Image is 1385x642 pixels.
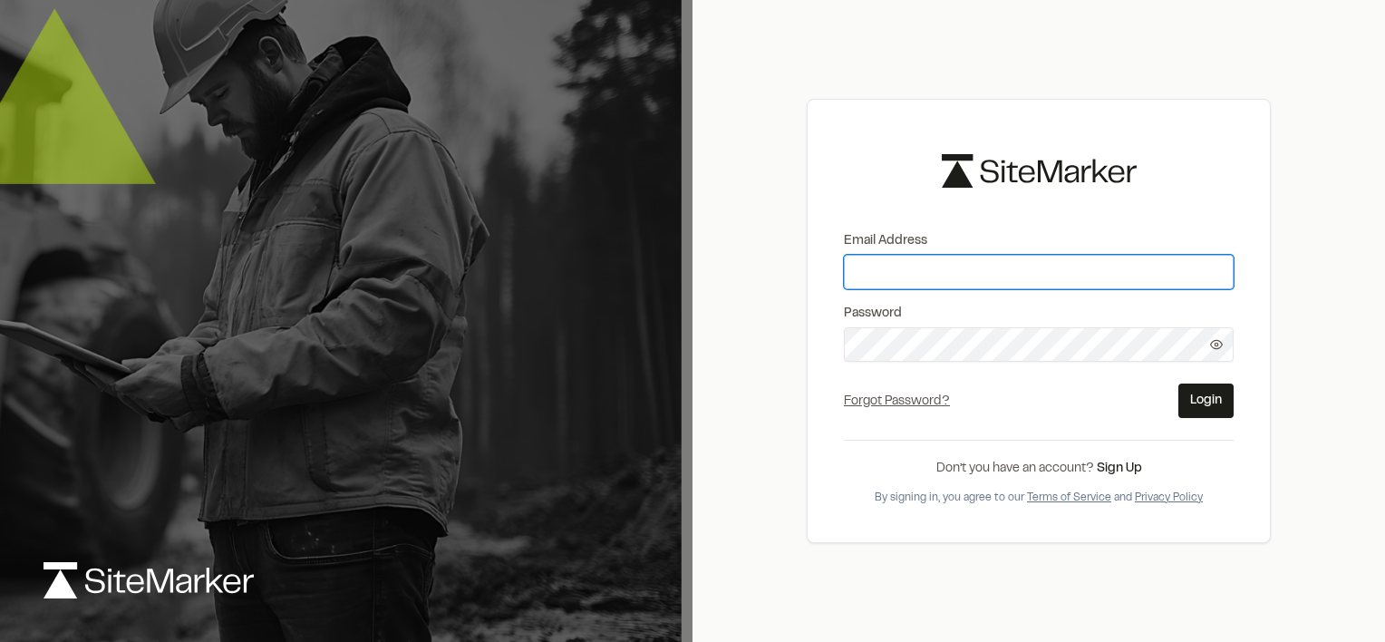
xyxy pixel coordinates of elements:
[844,304,1234,324] label: Password
[844,396,950,407] a: Forgot Password?
[1135,490,1203,506] button: Privacy Policy
[942,154,1137,188] img: logo-black-rebrand.svg
[844,231,1234,251] label: Email Address
[1178,384,1234,418] button: Login
[844,459,1234,479] div: Don’t you have an account?
[1097,463,1142,474] a: Sign Up
[44,562,254,598] img: logo-white-rebrand.svg
[844,490,1234,506] div: By signing in, you agree to our and
[1027,490,1111,506] button: Terms of Service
